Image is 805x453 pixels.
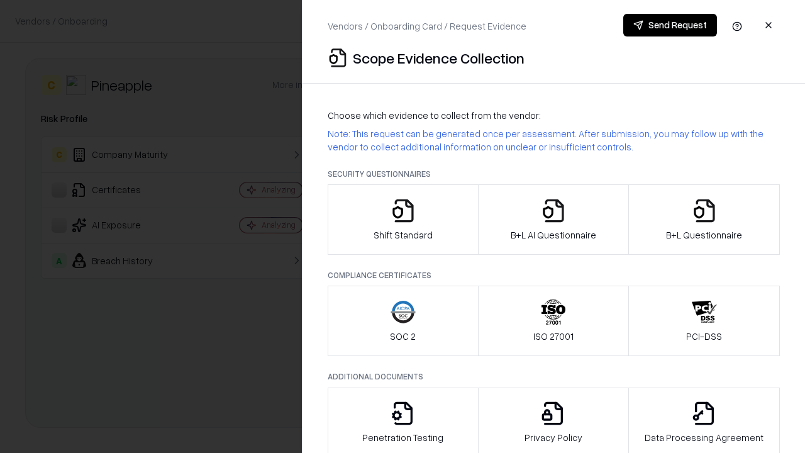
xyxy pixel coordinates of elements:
p: Scope Evidence Collection [353,48,525,68]
button: SOC 2 [328,286,479,356]
p: B+L AI Questionnaire [511,228,596,242]
button: PCI-DSS [628,286,780,356]
button: B+L Questionnaire [628,184,780,255]
p: Choose which evidence to collect from the vendor: [328,109,780,122]
p: Data Processing Agreement [645,431,763,444]
p: B+L Questionnaire [666,228,742,242]
p: Additional Documents [328,371,780,382]
p: SOC 2 [390,330,416,343]
button: B+L AI Questionnaire [478,184,630,255]
p: PCI-DSS [686,330,722,343]
button: Shift Standard [328,184,479,255]
p: Security Questionnaires [328,169,780,179]
button: ISO 27001 [478,286,630,356]
p: Vendors / Onboarding Card / Request Evidence [328,20,526,33]
button: Send Request [623,14,717,36]
p: Compliance Certificates [328,270,780,281]
p: Shift Standard [374,228,433,242]
p: Penetration Testing [362,431,443,444]
p: ISO 27001 [533,330,574,343]
p: Privacy Policy [525,431,582,444]
p: Note: This request can be generated once per assessment. After submission, you may follow up with... [328,127,780,154]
